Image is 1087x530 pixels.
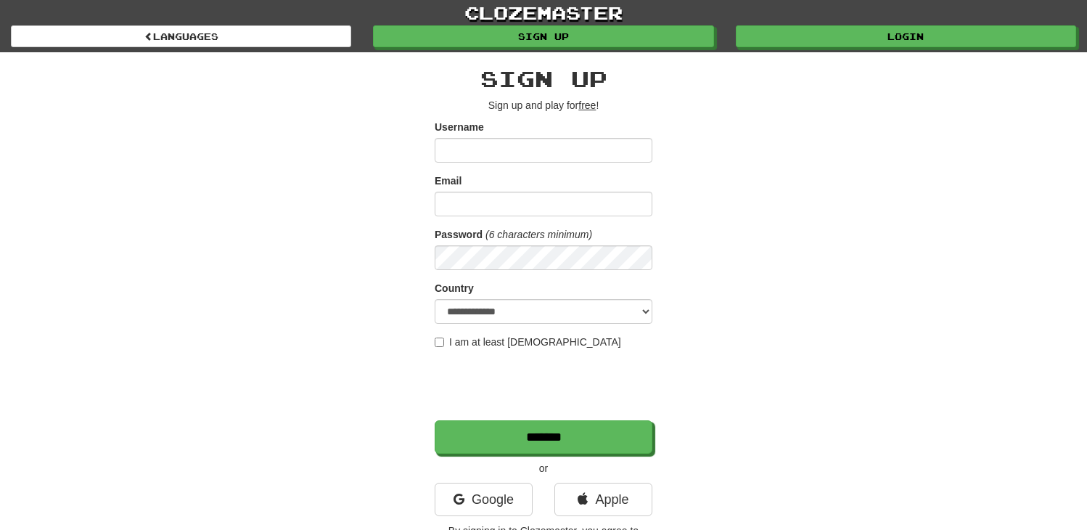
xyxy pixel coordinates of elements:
[373,25,713,47] a: Sign up
[435,461,652,476] p: or
[736,25,1076,47] a: Login
[435,356,655,413] iframe: reCAPTCHA
[435,281,474,295] label: Country
[435,483,533,516] a: Google
[435,338,444,347] input: I am at least [DEMOGRAPHIC_DATA]
[435,98,652,113] p: Sign up and play for !
[485,229,592,240] em: (6 characters minimum)
[435,120,484,134] label: Username
[435,174,462,188] label: Email
[435,227,483,242] label: Password
[435,335,621,349] label: I am at least [DEMOGRAPHIC_DATA]
[11,25,351,47] a: Languages
[435,67,652,91] h2: Sign up
[554,483,652,516] a: Apple
[578,99,596,111] u: free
